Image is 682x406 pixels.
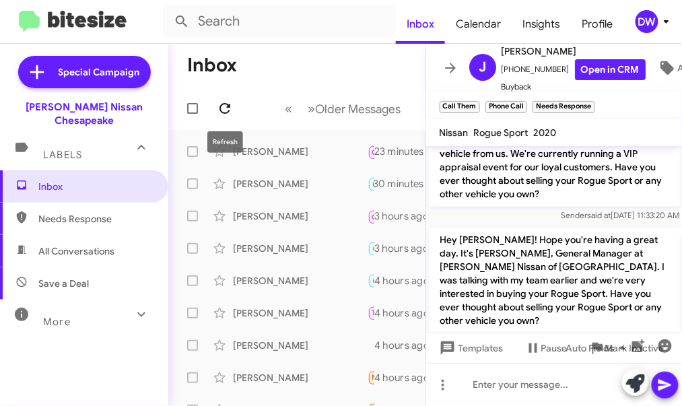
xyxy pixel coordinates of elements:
[440,127,469,139] span: Nissan
[534,127,557,139] span: 2020
[368,305,374,320] div: Ok perfect safe travels, and we will get back in contact with you next week.
[233,339,368,352] div: [PERSON_NAME]
[429,228,680,333] p: Hey [PERSON_NAME]! Hope you're having a great day. It's [PERSON_NAME], General Manager at [PERSON...
[587,211,611,221] span: said at
[512,5,572,44] a: Insights
[372,179,395,188] span: 🔥 Hot
[233,177,368,191] div: [PERSON_NAME]
[426,336,514,360] button: Templates
[429,102,680,207] p: Hi [PERSON_NAME] this is [PERSON_NAME], General Manager at [PERSON_NAME] Nissan of Chesapeake. Th...
[207,131,243,153] div: Refresh
[396,5,445,44] a: Inbox
[316,102,401,116] span: Older Messages
[566,336,631,360] span: Auto Fields
[372,308,411,317] span: Try Pausing
[43,149,82,161] span: Labels
[514,336,578,360] button: Pause
[624,10,667,33] button: DW
[502,59,646,80] span: [PHONE_NUMBER]
[485,101,527,113] small: Phone Call
[374,339,440,352] div: 4 hours ago
[233,145,368,158] div: [PERSON_NAME]
[38,244,114,258] span: All Conversations
[372,276,395,285] span: 🔥 Hot
[374,306,440,320] div: 4 hours ago
[502,43,646,59] span: [PERSON_NAME]
[233,209,368,223] div: [PERSON_NAME]
[561,211,679,221] span: Sender [DATE] 11:33:20 AM
[38,212,153,226] span: Needs Response
[374,242,440,255] div: 3 hours ago
[368,143,374,160] div: Inbound Call
[285,100,293,117] span: «
[372,244,395,252] span: 🔥 Hot
[278,95,409,123] nav: Page navigation example
[368,176,374,191] div: I'm outside
[374,145,455,158] div: 23 minutes ago
[43,316,71,328] span: More
[572,5,624,44] a: Profile
[368,207,374,224] div: Inbound Call
[479,57,486,78] span: J
[636,10,658,33] div: DW
[187,55,237,76] h1: Inbox
[233,306,368,320] div: [PERSON_NAME]
[440,101,480,113] small: Call Them
[555,336,642,360] button: Auto Fields
[575,59,646,80] a: Open in CRM
[233,274,368,287] div: [PERSON_NAME]
[163,5,396,38] input: Search
[372,148,407,157] span: Call Them
[233,242,368,255] div: [PERSON_NAME]
[18,56,151,88] a: Special Campaign
[59,65,140,79] span: Special Campaign
[374,274,440,287] div: 4 hours ago
[445,5,512,44] a: Calendar
[368,240,374,256] div: No problem see you soon
[374,371,440,384] div: 4 hours ago
[533,101,594,113] small: Needs Response
[374,209,440,223] div: 3 hours ago
[233,371,368,384] div: [PERSON_NAME]
[372,213,407,222] span: Call Them
[277,95,301,123] button: Previous
[372,373,430,382] span: Needs Response
[437,336,504,360] span: Templates
[368,339,374,352] div: Ok I completely understand. We are here to help, are you available to stop by [DATE] ?
[474,127,528,139] span: Rogue Sport
[308,100,316,117] span: »
[374,177,455,191] div: 30 minutes ago
[38,277,89,290] span: Save a Deal
[368,370,374,385] div: Few months ago
[368,273,374,288] div: Yes we could do that
[300,95,409,123] button: Next
[502,80,646,94] span: Buyback
[38,180,153,193] span: Inbox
